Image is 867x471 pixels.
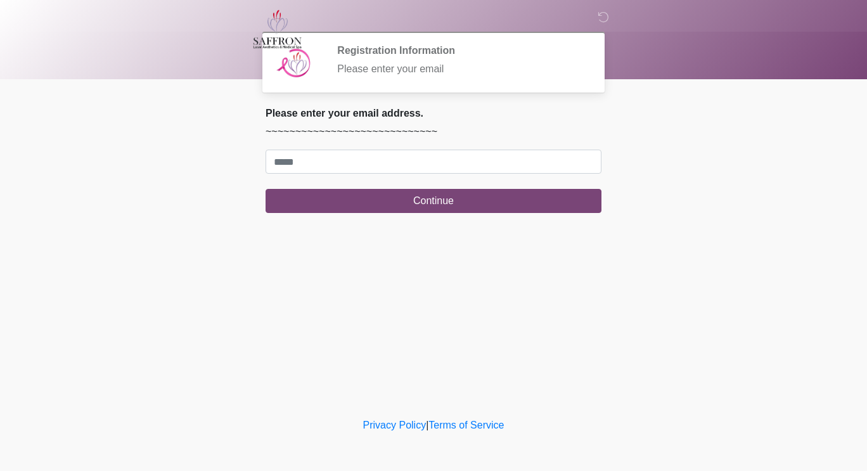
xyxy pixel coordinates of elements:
[363,420,427,430] a: Privacy Policy
[275,44,313,82] img: Agent Avatar
[266,189,601,213] button: Continue
[337,61,582,77] div: Please enter your email
[428,420,504,430] a: Terms of Service
[266,124,601,139] p: ~~~~~~~~~~~~~~~~~~~~~~~~~~~~~
[426,420,428,430] a: |
[266,107,601,119] h2: Please enter your email address.
[253,10,302,49] img: Saffron Laser Aesthetics and Medical Spa Logo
